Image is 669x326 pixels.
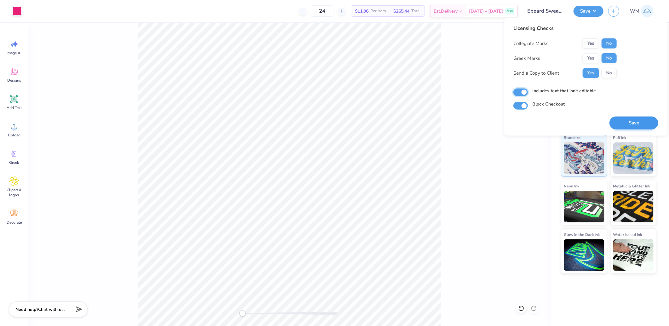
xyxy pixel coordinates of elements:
[583,68,599,78] button: Yes
[583,53,599,63] button: Yes
[602,53,617,63] button: No
[602,68,617,78] button: No
[532,88,596,94] label: Includes text that isn't editable
[411,8,421,14] span: Total
[532,101,565,107] label: Block Checkout
[393,8,409,14] span: $265.44
[15,306,38,312] strong: Need help?
[564,191,604,222] img: Neon Ink
[564,183,579,189] span: Neon Ink
[355,8,369,14] span: $11.06
[564,231,600,238] span: Glow in the Dark Ink
[513,70,559,77] div: Send a Copy to Client
[613,239,654,271] img: Water based Ink
[602,38,617,49] button: No
[583,38,599,49] button: Yes
[4,187,25,197] span: Clipart & logos
[310,5,334,17] input: – –
[507,9,513,13] span: Free
[523,5,569,17] input: Untitled Design
[7,105,22,110] span: Add Text
[613,142,654,174] img: Puff Ink
[627,5,656,17] a: WM
[7,50,22,55] span: Image AI
[613,134,626,141] span: Puff Ink
[7,220,22,225] span: Decorate
[564,142,604,174] img: Standard
[469,8,503,14] span: [DATE] - [DATE]
[370,8,386,14] span: Per Item
[613,231,642,238] span: Water based Ink
[564,239,604,271] img: Glow in the Dark Ink
[613,183,650,189] span: Metallic & Glitter Ink
[7,78,21,83] span: Designs
[564,134,580,141] span: Standard
[574,6,603,17] button: Save
[434,8,458,14] span: Est. Delivery
[38,306,65,312] span: Chat with us.
[630,8,639,15] span: WM
[239,310,246,317] div: Accessibility label
[9,160,19,165] span: Greek
[513,55,540,62] div: Greek Marks
[641,5,654,17] img: Wilfredo Manabat
[513,25,617,32] div: Licensing Checks
[8,133,20,138] span: Upload
[513,40,548,47] div: Collegiate Marks
[613,191,654,222] img: Metallic & Glitter Ink
[609,117,658,129] button: Save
